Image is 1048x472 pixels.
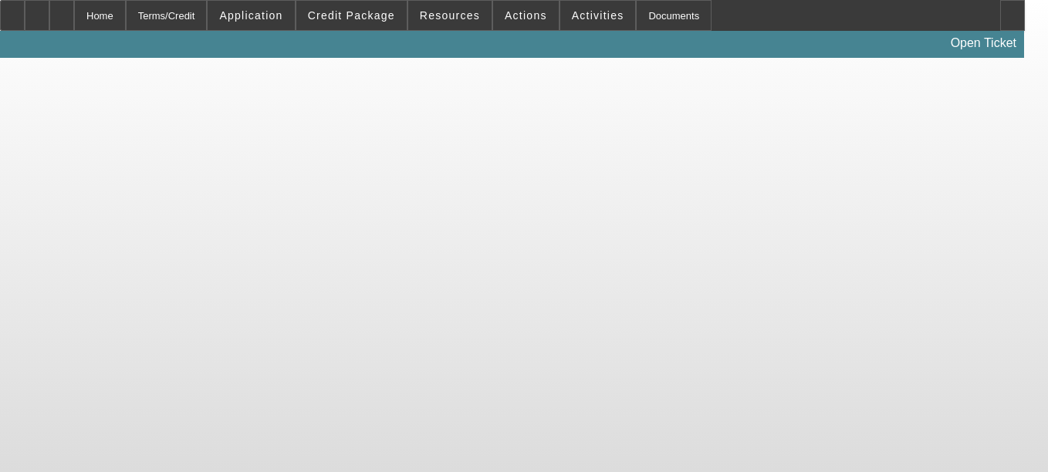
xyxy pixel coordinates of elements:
button: Actions [493,1,559,30]
span: Actions [505,9,547,22]
button: Credit Package [296,1,407,30]
button: Application [208,1,294,30]
span: Application [219,9,282,22]
button: Resources [408,1,492,30]
button: Activities [560,1,636,30]
span: Activities [572,9,624,22]
a: Open Ticket [945,30,1023,56]
span: Credit Package [308,9,395,22]
span: Resources [420,9,480,22]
